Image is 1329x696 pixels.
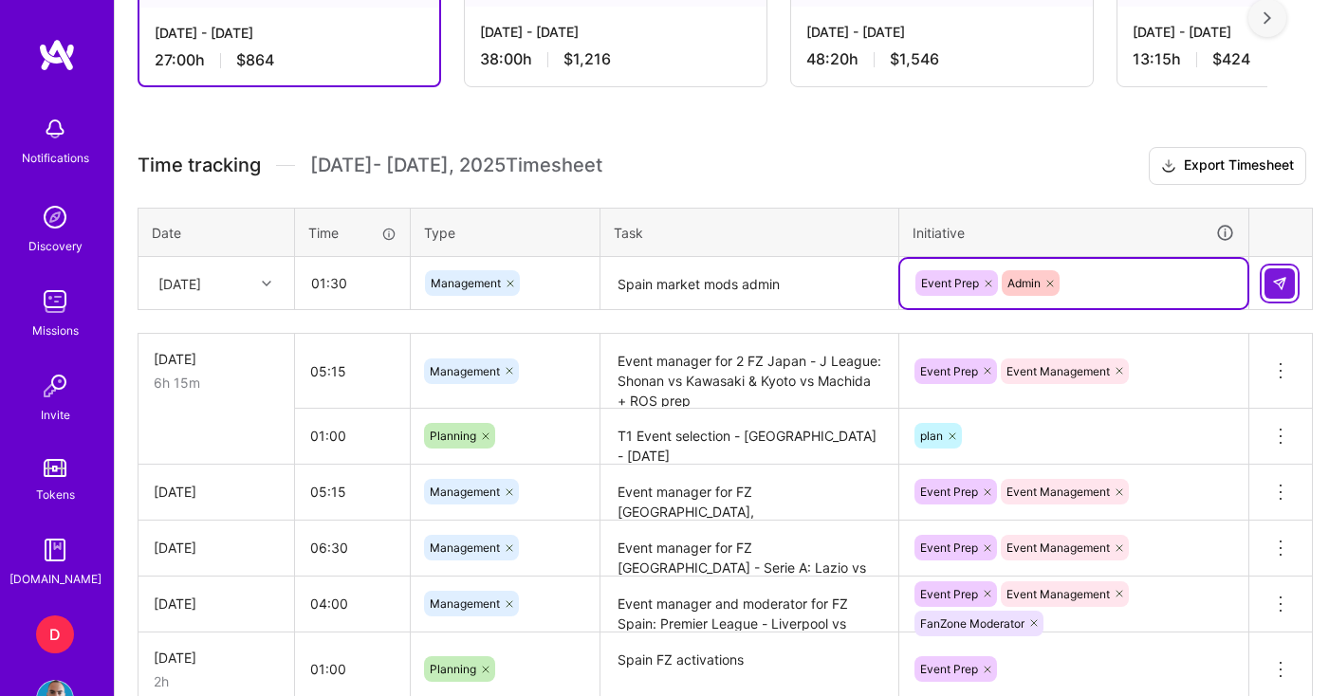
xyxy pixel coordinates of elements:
div: [DATE] - [DATE] [806,22,1078,42]
input: HH:MM [295,578,410,629]
div: [DATE] - [DATE] [155,23,424,43]
textarea: Event manager for FZ [GEOGRAPHIC_DATA] - Serie A: Lazio vs Roma + ROS prep [602,522,896,575]
img: teamwork [36,283,74,321]
div: [DATE] [154,538,279,558]
div: [DATE] [154,482,279,502]
a: D [31,615,79,653]
img: tokens [44,459,66,477]
span: Time tracking [138,154,261,177]
input: HH:MM [296,258,409,308]
img: discovery [36,198,74,236]
span: Management [430,485,500,499]
textarea: Event manager for 2 FZ Japan - J League: Shonan vs Kawasaki & Kyoto vs Machida + ROS prep [602,336,896,407]
div: [DATE] [158,273,201,293]
img: right [1264,11,1271,25]
span: Planning [430,662,476,676]
div: Notifications [22,148,89,168]
div: Missions [32,321,79,340]
img: guide book [36,531,74,569]
input: HH:MM [295,522,410,573]
div: Discovery [28,236,83,256]
div: [DATE] [154,349,279,369]
span: $1,216 [563,49,611,69]
span: Event Prep [920,540,978,555]
div: 27:00 h [155,50,424,70]
div: null [1264,268,1297,299]
input: HH:MM [295,346,410,396]
textarea: Event manager for FZ [GEOGRAPHIC_DATA], [GEOGRAPHIC_DATA] & [GEOGRAPHIC_DATA] - Serie A: Napoli v... [602,467,896,519]
span: Event Management [1006,540,1110,555]
input: HH:MM [295,411,410,461]
span: Event Management [1006,364,1110,378]
div: Invite [41,405,70,425]
span: Event Prep [921,276,979,290]
span: Event Prep [920,364,978,378]
div: [DATE] [154,594,279,614]
span: Management [430,596,500,611]
input: HH:MM [295,467,410,517]
div: [DATE] [154,648,279,668]
div: D [36,615,74,653]
img: logo [38,38,76,72]
span: Event Prep [920,587,978,601]
div: Initiative [913,222,1235,244]
th: Task [600,208,899,257]
textarea: Event manager and moderator for FZ Spain: Premier League - Liverpool vs Everton + ROS prep [602,578,896,631]
div: 48:20 h [806,49,1078,69]
span: Management [430,364,500,378]
img: Invite [36,367,74,405]
textarea: Spain market mods admin [602,259,896,309]
span: Planning [430,429,476,443]
textarea: T1 Event selection - [GEOGRAPHIC_DATA] - [DATE] [602,411,896,463]
i: icon Chevron [262,279,271,288]
img: bell [36,110,74,148]
span: $864 [236,50,274,70]
div: 6h 15m [154,373,279,393]
th: Date [138,208,295,257]
span: $424 [1212,49,1250,69]
div: Time [308,223,397,243]
span: Event Management [1006,587,1110,601]
img: Submit [1272,276,1287,291]
span: Event Prep [920,662,978,676]
span: $1,546 [890,49,939,69]
div: 2h [154,671,279,691]
span: Management [431,276,501,290]
i: icon Download [1161,156,1176,176]
button: Export Timesheet [1149,147,1306,185]
input: HH:MM [295,644,410,694]
span: Event Prep [920,485,978,499]
div: [DATE] - [DATE] [480,22,751,42]
span: Event Management [1006,485,1110,499]
span: Admin [1007,276,1041,290]
span: [DATE] - [DATE] , 2025 Timesheet [310,154,602,177]
div: Tokens [36,485,75,504]
div: [DOMAIN_NAME] [9,569,102,589]
th: Type [411,208,600,257]
span: Management [430,540,500,555]
div: 38:00 h [480,49,751,69]
span: plan [920,429,943,443]
span: FanZone Moderator [920,616,1024,631]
